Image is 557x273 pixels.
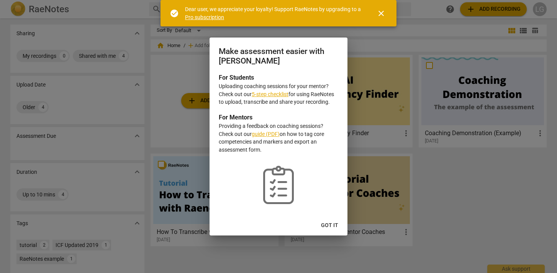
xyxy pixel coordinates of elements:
span: check_circle [170,9,179,18]
span: close [377,9,386,18]
p: Providing a feedback on coaching sessions? Check out our on how to tag core competencies and mark... [219,122,338,154]
button: Close [372,4,390,23]
p: Uploading coaching sessions for your mentor? Check out our for using RaeNotes to upload, transcri... [219,82,338,106]
span: Got it [321,222,338,229]
a: guide (PDF) [252,131,280,137]
a: 5-step checklist [252,91,288,97]
b: For Mentors [219,114,252,121]
a: Pro subscription [185,14,224,20]
h2: Make assessment easier with [PERSON_NAME] [219,47,338,65]
div: Dear user, we appreciate your loyalty! Support RaeNotes by upgrading to a [185,5,363,21]
b: For Students [219,74,254,81]
button: Got it [315,219,344,232]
